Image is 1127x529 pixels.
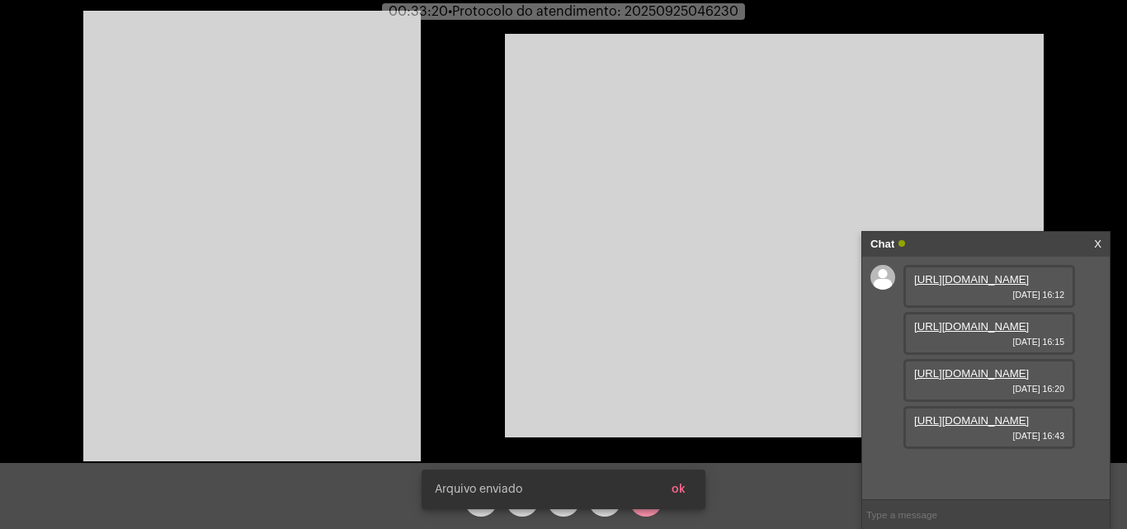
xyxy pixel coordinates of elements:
[1094,232,1101,257] a: X
[914,337,1064,347] span: [DATE] 16:15
[672,484,686,495] span: ok
[435,481,522,498] span: Arquivo enviado
[914,290,1064,300] span: [DATE] 16:12
[448,5,452,18] span: •
[862,500,1110,529] input: Type a message
[389,5,448,18] span: 00:33:20
[870,232,894,257] strong: Chat
[914,273,1029,286] a: [URL][DOMAIN_NAME]
[448,5,738,18] span: Protocolo do atendimento: 20250925046230
[898,240,905,247] span: Online
[914,384,1064,394] span: [DATE] 16:20
[914,367,1029,380] a: [URL][DOMAIN_NAME]
[914,320,1029,333] a: [URL][DOMAIN_NAME]
[914,431,1064,441] span: [DATE] 16:43
[914,414,1029,427] a: [URL][DOMAIN_NAME]
[658,475,699,504] button: ok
